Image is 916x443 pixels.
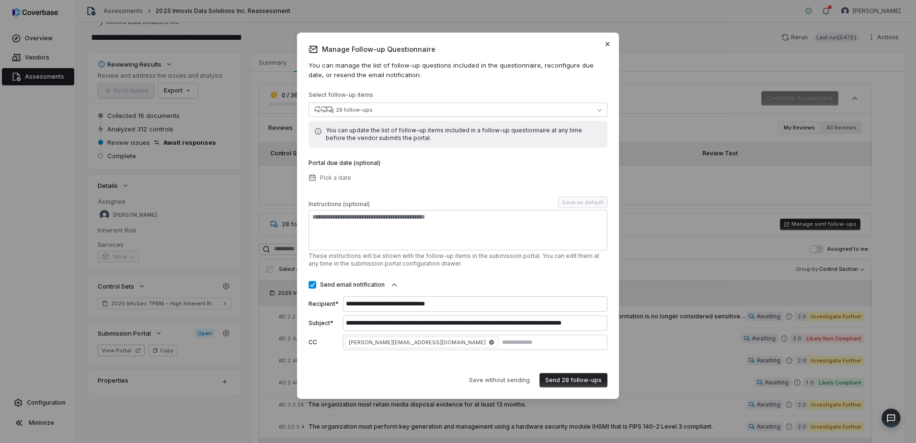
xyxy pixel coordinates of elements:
button: Send 28 follow-ups [539,373,607,387]
span: Pick a date [320,174,351,182]
label: Portal due date (optional) [309,159,380,167]
p: Select follow-up items [309,91,607,103]
button: Save without sending [463,373,536,387]
span: [PERSON_NAME][EMAIL_ADDRESS][DOMAIN_NAME] [345,337,498,348]
p: You can manage the list of follow-up questions included in the questionnaire, reconfigure due dat... [309,61,607,80]
label: Send email notification [320,281,385,289]
label: Recipient* [309,300,339,308]
p: You can update the list of follow-up items included in a follow-up questionnaire at any time befo... [326,127,602,142]
label: CC [309,338,339,346]
p: These instructions will be shown with the follow-up items in the submission portal. You can edit ... [309,252,607,268]
span: Manage Follow-up Questionnaire [309,44,607,54]
label: Subject* [309,319,339,327]
button: Pick a date [306,168,354,188]
span: Instructions (optional) [309,200,370,208]
div: 28 follow-ups [336,106,373,114]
